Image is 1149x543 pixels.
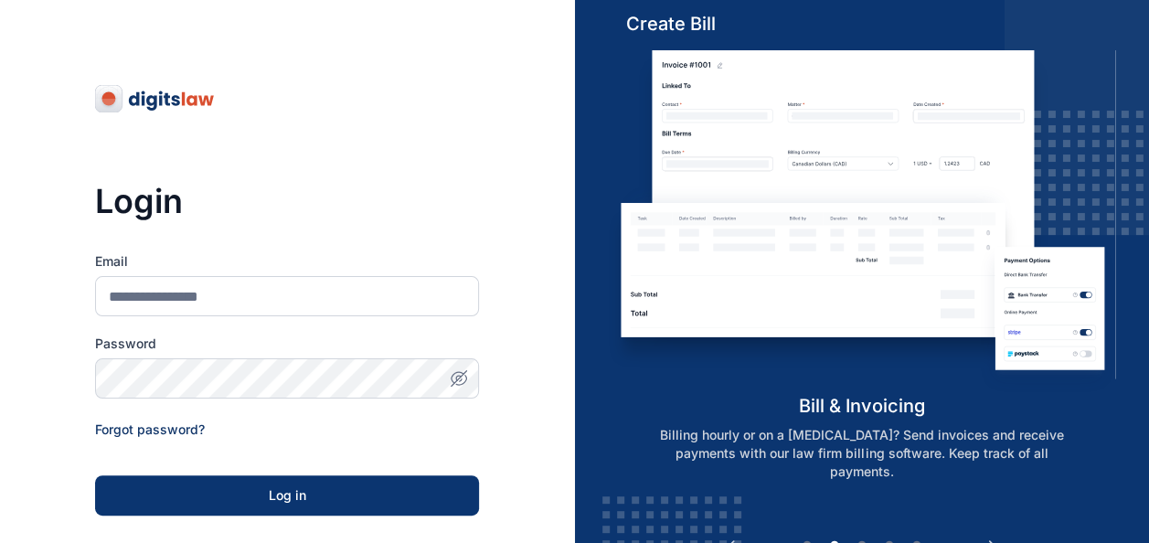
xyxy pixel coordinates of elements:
[608,11,1115,37] h5: Create Bill
[95,84,216,113] img: digitslaw-logo
[95,421,205,437] a: Forgot password?
[608,393,1115,419] h5: bill & invoicing
[124,486,450,505] div: Log in
[95,183,479,219] h3: Login
[95,335,479,353] label: Password
[95,475,479,516] button: Log in
[628,426,1096,481] p: Billing hourly or on a [MEDICAL_DATA]? Send invoices and receive payments with our law firm billi...
[608,50,1115,393] img: bill-and-invoicin
[95,252,479,271] label: Email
